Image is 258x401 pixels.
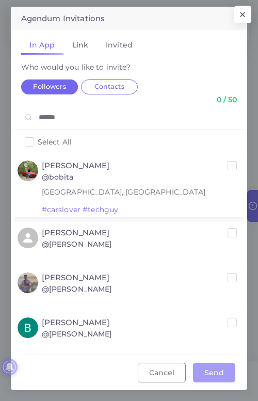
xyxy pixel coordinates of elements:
p: #carslover #techguy [42,204,241,215]
h5: Agendum Invitations [21,13,105,24]
svg: person fill [22,232,34,244]
label: Who would you like to invite? [21,62,149,72]
h5: [PERSON_NAME] [42,161,110,170]
span: [GEOGRAPHIC_DATA], [GEOGRAPHIC_DATA] [42,187,241,197]
h6: @[PERSON_NAME] [42,330,112,339]
h6: @bobita [42,173,74,182]
h5: [PERSON_NAME] [42,318,110,327]
button: Close [234,6,251,23]
span: Contacts [94,83,124,90]
label: Select All [38,137,72,147]
a: person fill [18,228,38,248]
a: Invited [97,36,141,55]
h5: [PERSON_NAME] [42,273,110,282]
h5: [PERSON_NAME] [42,228,110,237]
button: Cancel [138,363,186,382]
h6: @[PERSON_NAME] [42,285,112,294]
p: 0 / 50 [21,94,237,105]
span: Followers [33,83,66,90]
a: Link [63,36,97,55]
h6: @[PERSON_NAME] [42,240,112,249]
button: Send [193,363,235,382]
a: In App [21,36,63,55]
